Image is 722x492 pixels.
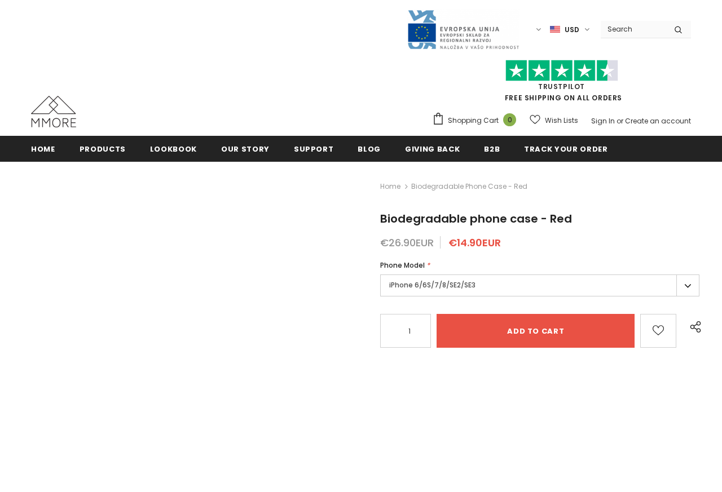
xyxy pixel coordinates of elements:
[524,144,607,154] span: Track your order
[432,112,522,129] a: Shopping Cart 0
[358,144,381,154] span: Blog
[505,60,618,82] img: Trust Pilot Stars
[545,115,578,126] span: Wish Lists
[625,116,691,126] a: Create an account
[150,136,197,161] a: Lookbook
[601,21,666,37] input: Search Site
[448,115,499,126] span: Shopping Cart
[31,96,76,127] img: MMORE Cases
[380,260,425,270] span: Phone Model
[432,65,691,103] span: FREE SHIPPING ON ALL ORDERS
[484,144,500,154] span: B2B
[150,144,197,154] span: Lookbook
[530,110,578,130] a: Wish Lists
[448,236,501,250] span: €14.90EUR
[80,136,126,161] a: Products
[31,144,55,154] span: Home
[294,144,334,154] span: support
[484,136,500,161] a: B2B
[405,136,460,161] a: Giving back
[411,180,527,193] span: Biodegradable phone case - Red
[407,9,520,50] img: Javni Razpis
[380,211,572,227] span: Biodegradable phone case - Red
[565,24,579,36] span: USD
[221,136,270,161] a: Our Story
[80,144,126,154] span: Products
[591,116,615,126] a: Sign In
[31,136,55,161] a: Home
[380,274,699,296] label: iPhone 6/6S/7/8/SE2/SE3
[617,116,623,126] span: or
[221,144,270,154] span: Our Story
[538,82,585,91] a: Trustpilot
[380,180,400,193] a: Home
[380,236,434,250] span: €26.90EUR
[524,136,607,161] a: Track your order
[294,136,334,161] a: support
[407,24,520,34] a: Javni Razpis
[358,136,381,161] a: Blog
[437,314,635,348] input: Add to cart
[550,25,560,34] img: USD
[503,113,516,126] span: 0
[405,144,460,154] span: Giving back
